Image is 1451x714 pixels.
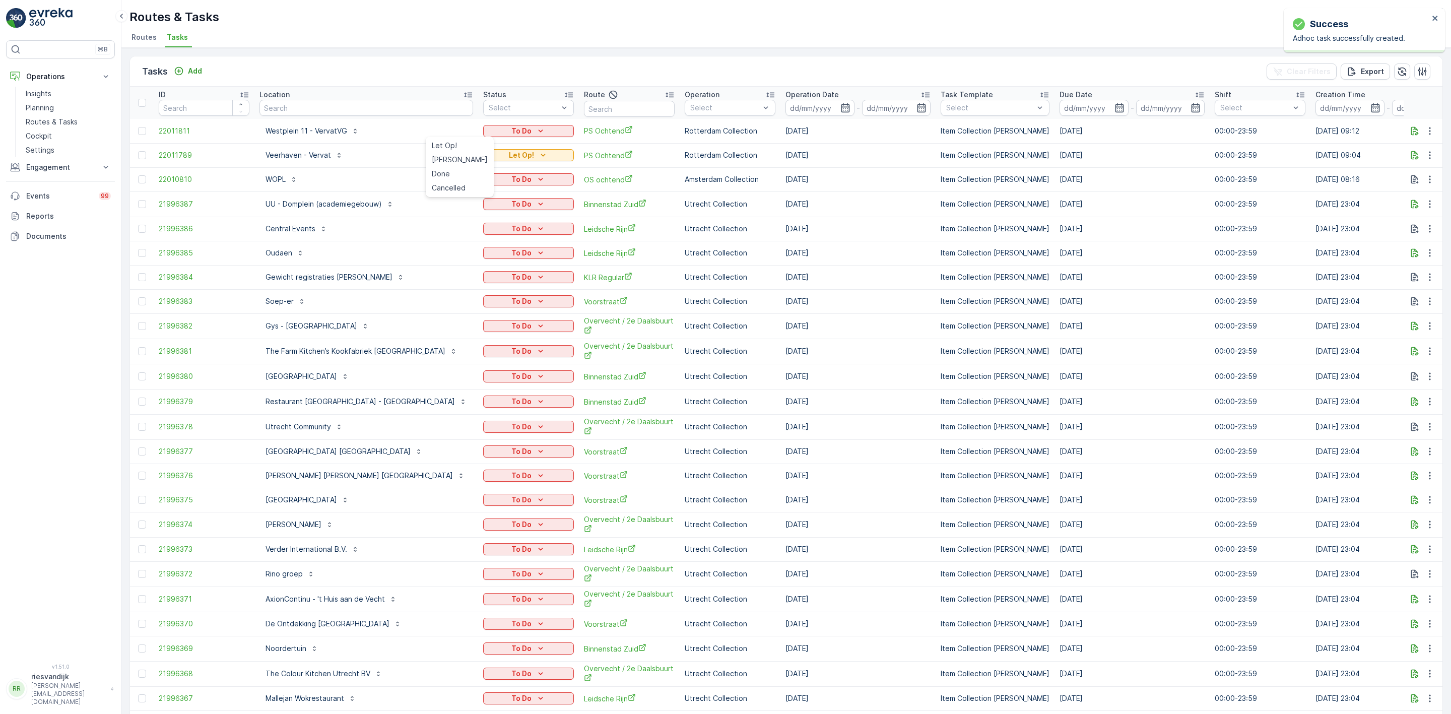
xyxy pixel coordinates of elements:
[138,595,146,603] div: Toggle Row Selected
[26,211,111,221] p: Reports
[259,171,304,187] button: WOPL
[138,496,146,504] div: Toggle Row Selected
[1054,143,1210,167] td: [DATE]
[584,272,675,283] a: KLR Regular
[259,443,429,460] button: [GEOGRAPHIC_DATA] [GEOGRAPHIC_DATA]
[584,495,675,505] a: Voorstraat
[138,151,146,159] div: Toggle Row Selected
[159,471,249,481] span: 21996376
[266,296,294,306] p: Soep-er
[584,589,675,610] a: Overvecht / 2e Daalsbuurt
[159,126,249,136] span: 22011811
[483,345,574,357] button: To Do
[266,569,303,579] p: Rino groep
[159,569,249,579] span: 21996372
[26,72,95,82] p: Operations
[780,364,936,389] td: [DATE]
[6,157,115,177] button: Engagement
[138,447,146,456] div: Toggle Row Selected
[511,471,532,481] p: To Do
[259,640,324,657] button: Noordertuin
[584,248,675,258] a: Leidsche Rijn
[159,397,249,407] a: 21996379
[138,225,146,233] div: Toggle Row Selected
[259,293,312,309] button: Soep-er
[1287,67,1331,77] p: Clear Filters
[138,398,146,406] div: Toggle Row Selected
[259,419,349,435] button: Utrecht Community
[159,272,249,282] a: 21996384
[432,141,457,151] span: Let Op!
[26,103,54,113] p: Planning
[138,570,146,578] div: Toggle Row Selected
[483,198,574,210] button: To Do
[266,150,331,160] p: Veerhaven - Vervat
[266,272,392,282] p: Gewicht registraties [PERSON_NAME]
[780,217,936,241] td: [DATE]
[159,296,249,306] a: 21996383
[432,183,466,193] span: Cancelled
[259,100,473,116] input: Search
[6,8,26,28] img: logo
[6,67,115,87] button: Operations
[483,370,574,382] button: To Do
[780,339,936,364] td: [DATE]
[584,471,675,481] a: Voorstraat
[259,541,365,557] button: Verder International B.V.
[511,643,532,654] p: To Do
[1432,14,1439,24] button: close
[138,127,146,135] div: Toggle Row Selected
[1361,67,1384,77] p: Export
[584,371,675,382] a: Binnenstad Zuid
[780,167,936,191] td: [DATE]
[584,564,675,585] span: Overvecht / 2e Daalsbuurt
[26,117,78,127] p: Routes & Tasks
[159,422,249,432] a: 21996378
[159,643,249,654] span: 21996369
[584,544,675,555] a: Leidsche Rijn
[511,397,532,407] p: To Do
[159,446,249,457] a: 21996377
[138,620,146,628] div: Toggle Row Selected
[584,446,675,457] a: Voorstraat
[1054,339,1210,364] td: [DATE]
[159,594,249,604] span: 21996371
[138,273,146,281] div: Toggle Row Selected
[584,643,675,654] span: Binnenstad Zuid
[483,543,574,555] button: To Do
[584,514,675,535] a: Overvecht / 2e Daalsbuurt
[483,568,574,580] button: To Do
[138,175,146,183] div: Toggle Row Selected
[780,512,936,537] td: [DATE]
[1054,587,1210,612] td: [DATE]
[1054,364,1210,389] td: [DATE]
[266,224,315,234] p: Central Events
[159,199,249,209] span: 21996387
[584,417,675,437] a: Overvecht / 2e Daalsbuurt
[29,8,73,28] img: logo_light-DOdMpM7g.png
[159,224,249,234] span: 21996386
[259,318,375,334] button: Gys - [GEOGRAPHIC_DATA]
[511,495,532,505] p: To Do
[259,516,340,533] button: [PERSON_NAME]
[22,143,115,157] a: Settings
[483,320,574,332] button: To Do
[159,619,249,629] a: 21996370
[259,492,355,508] button: [GEOGRAPHIC_DATA]
[138,521,146,529] div: Toggle Row Selected
[1054,289,1210,313] td: [DATE]
[259,591,403,607] button: AxionContinu - 't Huis aan de Vecht
[159,346,249,356] a: 21996381
[159,371,249,381] span: 21996380
[584,397,675,407] a: Binnenstad Zuid
[266,346,445,356] p: The Farm Kitchen’s Kookfabriek [GEOGRAPHIC_DATA]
